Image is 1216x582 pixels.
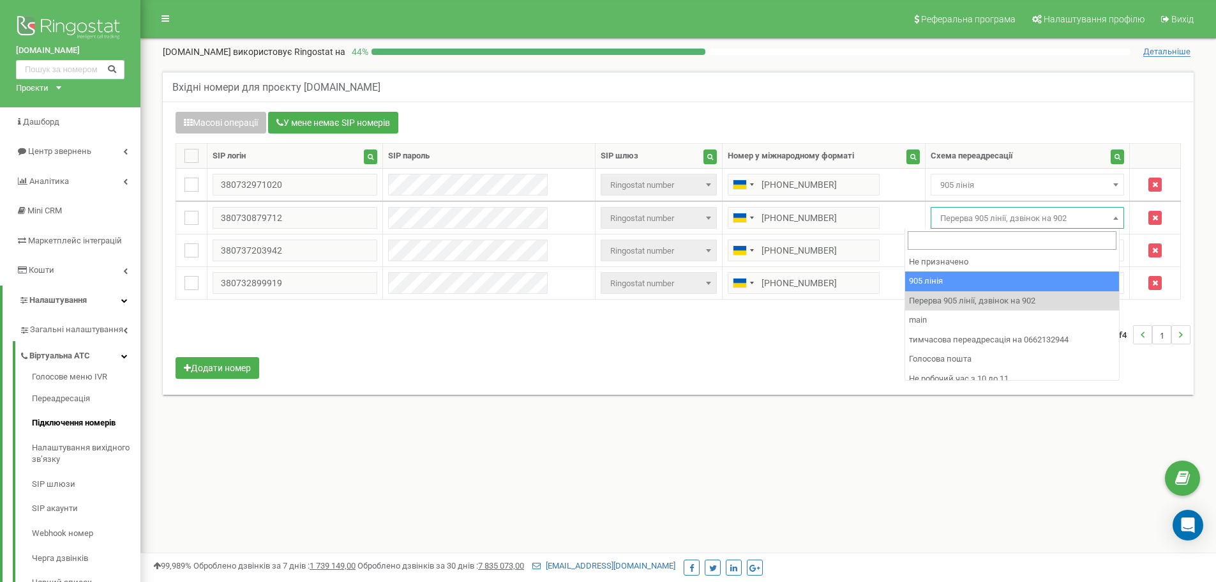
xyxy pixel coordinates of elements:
div: SIP шлюз [601,150,638,162]
span: Ringostat number [601,174,716,195]
li: main [905,310,1119,330]
li: 905 лінія [905,272,1119,291]
li: 1 [1152,325,1171,344]
a: Налаштування [3,286,140,316]
span: 905 лінія [931,174,1125,195]
a: Черга дзвінків [32,546,140,571]
span: Віртуальна АТС [29,350,90,362]
button: У мене немає SIP номерів [268,112,398,134]
a: Webhook номер [32,521,140,546]
span: Ringostat number [601,240,716,261]
span: Центр звернень [28,146,91,156]
span: Оброблено дзвінків за 7 днів : [193,561,356,571]
button: Масові операції [176,112,266,134]
div: Open Intercom Messenger [1173,510,1203,540]
input: 050 123 4567 [728,207,880,229]
div: Telephone country code [728,273,758,293]
li: Не призначено [905,252,1119,272]
button: Додати номер [176,357,259,379]
span: Ringostat number [601,272,716,294]
span: використовує Ringostat на [233,47,345,57]
li: Не робочий час з 10 до 11 [905,369,1119,389]
h5: Вхідні номери для проєкту [DOMAIN_NAME] [172,82,380,93]
span: Реферальна програма [921,14,1016,24]
span: Ringostat number [605,242,712,260]
input: 050 123 4567 [728,272,880,294]
img: Ringostat logo [16,13,124,45]
a: SIP шлюзи [32,472,140,497]
div: Схема переадресації [931,150,1013,162]
a: Підключення номерів [32,411,140,436]
a: Загальні налаштування [19,315,140,341]
span: Маркетплейс інтеграцій [28,236,122,245]
span: 99,989% [153,561,191,571]
div: SIP логін [213,150,246,162]
li: тимчасова переадресація на 0662132944 [905,330,1119,350]
a: Налаштування вихідного зв’язку [32,436,140,472]
input: 050 123 4567 [728,174,880,195]
span: Загальні налаштування [30,324,123,336]
a: Віртуальна АТС [19,341,140,367]
span: Перерва 905 лінії, дзвінок на 902 [931,207,1125,229]
u: 1 739 149,00 [310,561,356,571]
p: 44 % [345,45,372,58]
span: Ringostat number [605,210,712,227]
a: Переадресація [32,387,140,411]
span: Детальніше [1143,47,1190,57]
li: Голосова пошта [905,349,1119,369]
span: 905 лінія [935,176,1120,194]
span: Mini CRM [27,206,62,215]
span: Аналiтика [29,176,69,186]
span: Вихід [1171,14,1194,24]
input: 050 123 4567 [728,240,880,261]
span: Налаштування [29,295,87,305]
nav: ... [1103,312,1190,357]
a: [EMAIL_ADDRESS][DOMAIN_NAME] [532,561,675,571]
input: Пошук за номером [16,60,124,79]
span: Дашборд [23,117,59,126]
div: Telephone country code [728,208,758,228]
div: Номер у міжнародному форматі [728,150,854,162]
li: Перерва 905 лінії, дзвінок на 902 [905,291,1119,311]
p: [DOMAIN_NAME] [163,45,345,58]
th: SIP пароль [383,144,596,169]
span: Ringostat number [605,275,712,293]
div: Проєкти [16,82,49,95]
span: Кошти [29,265,54,275]
span: Ringostat number [605,176,712,194]
u: 7 835 073,00 [478,561,524,571]
a: [DOMAIN_NAME] [16,45,124,57]
a: SIP акаунти [32,496,140,521]
span: Перерва 905 лінії, дзвінок на 902 [935,210,1120,227]
span: Оброблено дзвінків за 30 днів : [357,561,524,571]
span: Ringostat number [601,207,716,229]
a: Голосове меню IVR [32,371,140,387]
span: Налаштування профілю [1044,14,1145,24]
div: Telephone country code [728,240,758,261]
div: Telephone country code [728,174,758,195]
